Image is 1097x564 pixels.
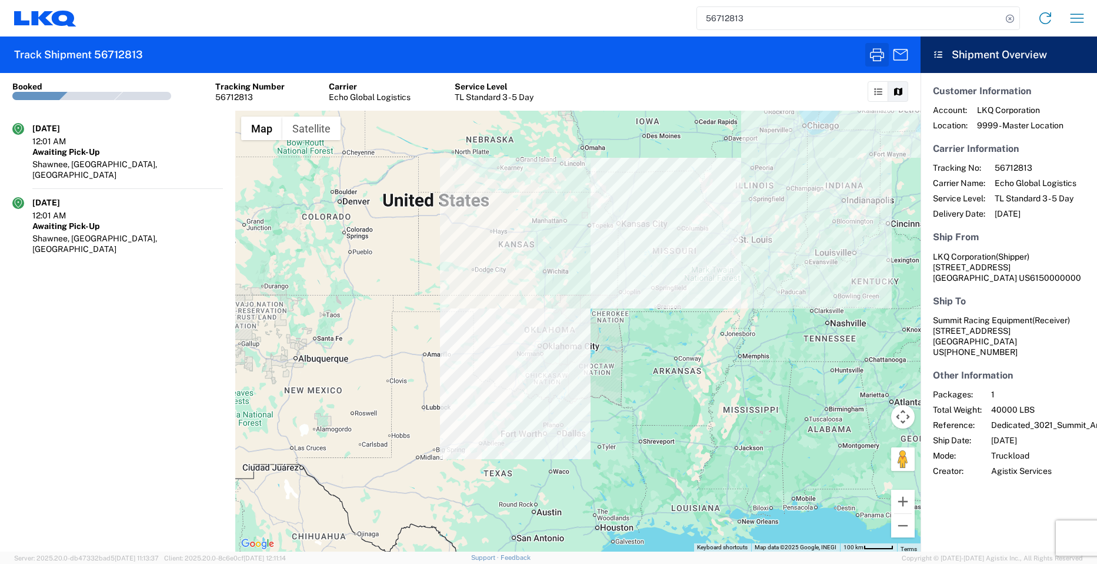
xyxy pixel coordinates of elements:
span: Copyright © [DATE]-[DATE] Agistix Inc., All Rights Reserved [902,553,1083,563]
span: TL Standard 3 - 5 Day [995,193,1076,204]
div: Service Level [455,81,534,92]
button: Zoom out [891,514,915,538]
address: [GEOGRAPHIC_DATA] US [933,315,1085,357]
span: Server: 2025.20.0-db47332bad5 [14,555,159,562]
button: Show satellite imagery [282,117,341,140]
div: [DATE] [32,197,91,208]
button: Drag Pegman onto the map to open Street View [891,447,915,471]
h5: Ship To [933,296,1085,307]
span: Creator: [933,466,982,476]
div: 12:01 AM [32,210,91,221]
span: Mode: [933,450,982,461]
h5: Customer Information [933,85,1085,97]
span: Echo Global Logistics [995,178,1076,188]
span: 56712813 [995,162,1076,173]
div: [DATE] [32,123,91,134]
span: (Shipper) [996,252,1029,261]
div: Echo Global Logistics [329,92,411,102]
span: [DATE] 11:13:37 [115,555,159,562]
button: Zoom in [891,490,915,513]
div: Shawnee, [GEOGRAPHIC_DATA], [GEOGRAPHIC_DATA] [32,233,223,254]
span: [DATE] [995,208,1076,219]
span: Tracking No: [933,162,985,173]
span: (Receiver) [1032,316,1070,325]
h2: Track Shipment 56712813 [14,48,143,62]
span: Total Weight: [933,404,982,415]
a: Support [471,554,501,561]
span: LKQ Corporation [977,105,1063,115]
span: 100 km [843,544,863,550]
h5: Carrier Information [933,143,1085,154]
span: Location: [933,120,968,131]
span: Map data ©2025 Google, INEGI [755,544,836,550]
div: Awaiting Pick-Up [32,221,223,231]
span: [STREET_ADDRESS] [933,263,1011,272]
input: Shipment, tracking or reference number [697,7,1002,29]
button: Map camera controls [891,405,915,429]
span: LKQ Corporation [933,252,996,261]
span: Carrier Name: [933,178,985,188]
header: Shipment Overview [921,37,1097,73]
address: [GEOGRAPHIC_DATA] US [933,251,1085,283]
h5: Other Information [933,370,1085,381]
div: Booked [12,81,42,92]
a: Feedback [501,554,531,561]
span: Summit Racing Equipment [STREET_ADDRESS] [933,316,1070,336]
span: Ship Date: [933,435,982,446]
span: Account: [933,105,968,115]
div: 12:01 AM [32,136,91,147]
span: Client: 2025.20.0-8c6e0cf [164,555,286,562]
button: Show street map [241,117,282,140]
div: Tracking Number [215,81,285,92]
h5: Ship From [933,231,1085,243]
button: Keyboard shortcuts [697,543,748,552]
img: Google [238,536,277,552]
div: 56712813 [215,92,285,102]
a: Terms [901,546,917,552]
span: Delivery Date: [933,208,985,219]
span: [PHONE_NUMBER] [944,347,1018,357]
div: Shawnee, [GEOGRAPHIC_DATA], [GEOGRAPHIC_DATA] [32,159,223,180]
div: TL Standard 3 - 5 Day [455,92,534,102]
span: Reference: [933,420,982,430]
div: Carrier [329,81,411,92]
span: 6150000000 [1030,273,1081,283]
span: 9999 - Master Location [977,120,1063,131]
button: Map Scale: 100 km per 47 pixels [840,543,897,552]
span: Service Level: [933,193,985,204]
a: Open this area in Google Maps (opens a new window) [238,536,277,552]
div: Awaiting Pick-Up [32,147,223,157]
span: Packages: [933,389,982,400]
span: [DATE] 12:11:14 [244,555,286,562]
